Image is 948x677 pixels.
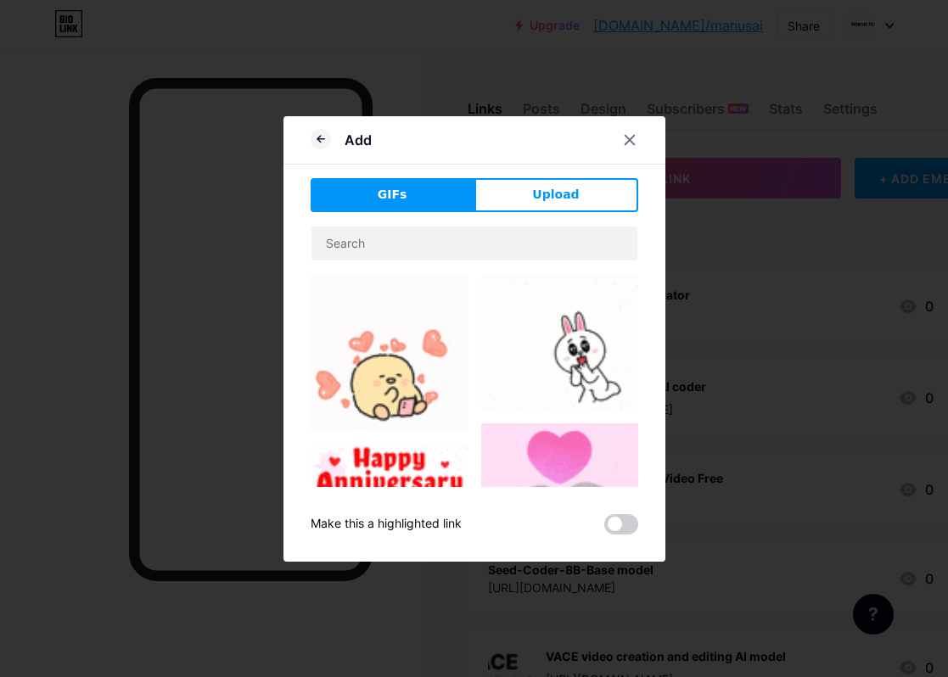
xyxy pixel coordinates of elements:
span: Upload [532,186,579,204]
div: Make this a highlighted link [311,514,462,534]
button: GIFs [311,178,474,212]
img: Gihpy [481,275,638,410]
div: Add [345,130,372,150]
img: Gihpy [311,445,468,602]
img: Gihpy [311,275,468,432]
span: GIFs [378,186,407,204]
button: Upload [474,178,638,212]
img: Gihpy [481,423,638,580]
input: Search [311,227,637,260]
